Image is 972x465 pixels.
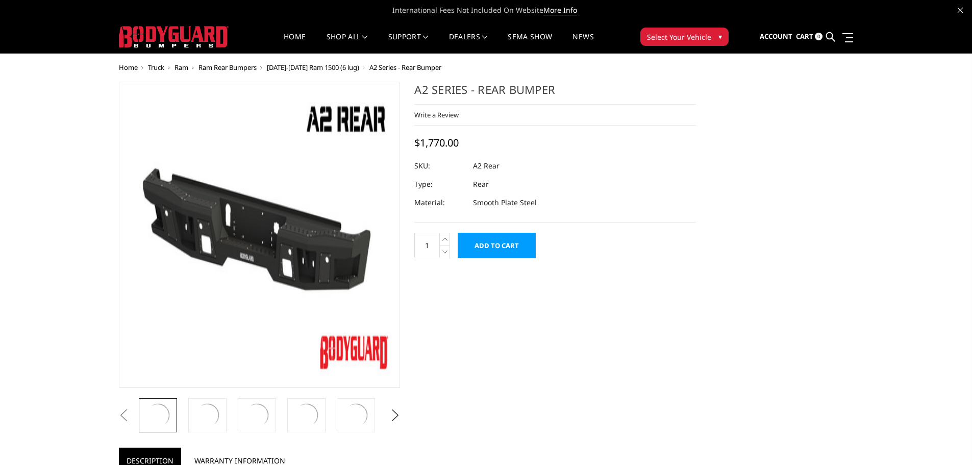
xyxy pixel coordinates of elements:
button: Previous [116,408,132,423]
span: Select Your Vehicle [647,32,711,42]
span: Cart [796,32,813,41]
img: BODYGUARD BUMPERS [119,26,229,47]
dt: Type: [414,175,465,193]
a: Support [388,33,429,53]
a: More Info [543,5,577,15]
button: Select Your Vehicle [640,28,729,46]
dt: SKU: [414,157,465,175]
span: $1,770.00 [414,136,459,150]
dd: A2 Rear [473,157,500,175]
img: A2 Series - Rear Bumper [292,401,320,429]
a: Account [760,23,792,51]
a: Write a Review [414,110,459,119]
img: A2 Series - Rear Bumper [193,401,221,429]
dd: Smooth Plate Steel [473,193,537,212]
img: A2 Series - Rear Bumper [342,401,370,429]
span: Account [760,32,792,41]
img: A2 Series - Rear Bumper [144,401,172,429]
input: Add to Cart [458,233,536,258]
a: News [572,33,593,53]
h1: A2 Series - Rear Bumper [414,82,696,105]
a: Ram [175,63,188,72]
a: Cart 0 [796,23,823,51]
dt: Material: [414,193,465,212]
a: SEMA Show [508,33,552,53]
span: 0 [815,33,823,40]
span: A2 Series - Rear Bumper [369,63,441,72]
button: Next [387,408,403,423]
a: A2 Series - Rear Bumper [119,82,401,388]
dd: Rear [473,175,489,193]
img: A2 Series - Rear Bumper [122,85,397,385]
a: [DATE]-[DATE] Ram 1500 (6 lug) [267,63,359,72]
a: Truck [148,63,164,72]
a: Dealers [449,33,488,53]
span: ▾ [718,31,722,42]
a: Home [284,33,306,53]
a: Home [119,63,138,72]
img: A2 Series - Rear Bumper [243,401,271,429]
a: shop all [327,33,368,53]
a: Ram Rear Bumpers [198,63,257,72]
